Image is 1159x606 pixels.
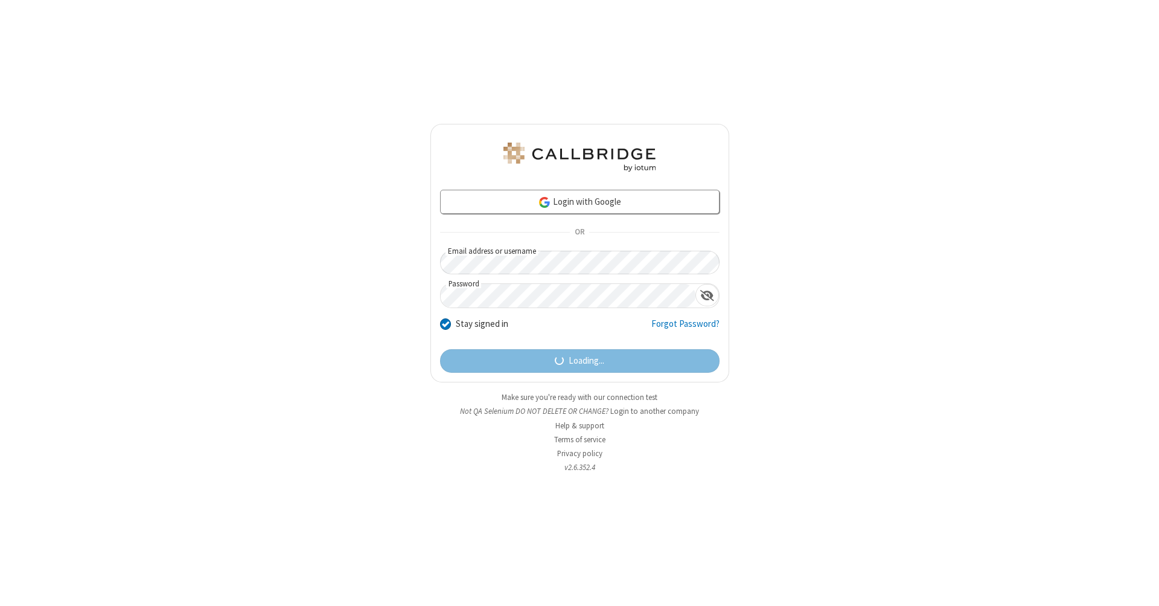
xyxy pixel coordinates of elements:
input: Email address or username [440,251,720,274]
a: Make sure you're ready with our connection test [502,392,657,402]
div: Show password [695,284,719,306]
button: Loading... [440,349,720,373]
a: Forgot Password? [651,317,720,340]
img: QA Selenium DO NOT DELETE OR CHANGE [501,143,658,172]
span: Loading... [569,354,604,368]
input: Password [441,284,695,308]
button: Login to another company [610,405,699,417]
a: Login with Google [440,190,720,214]
span: OR [570,224,589,241]
a: Terms of service [554,434,605,445]
a: Help & support [555,421,604,431]
li: Not QA Selenium DO NOT DELETE OR CHANGE? [430,405,729,417]
li: v2.6.352.4 [430,462,729,473]
iframe: Chat [1129,575,1150,598]
a: Privacy policy [557,448,602,459]
img: google-icon.png [538,196,551,209]
label: Stay signed in [456,317,508,331]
